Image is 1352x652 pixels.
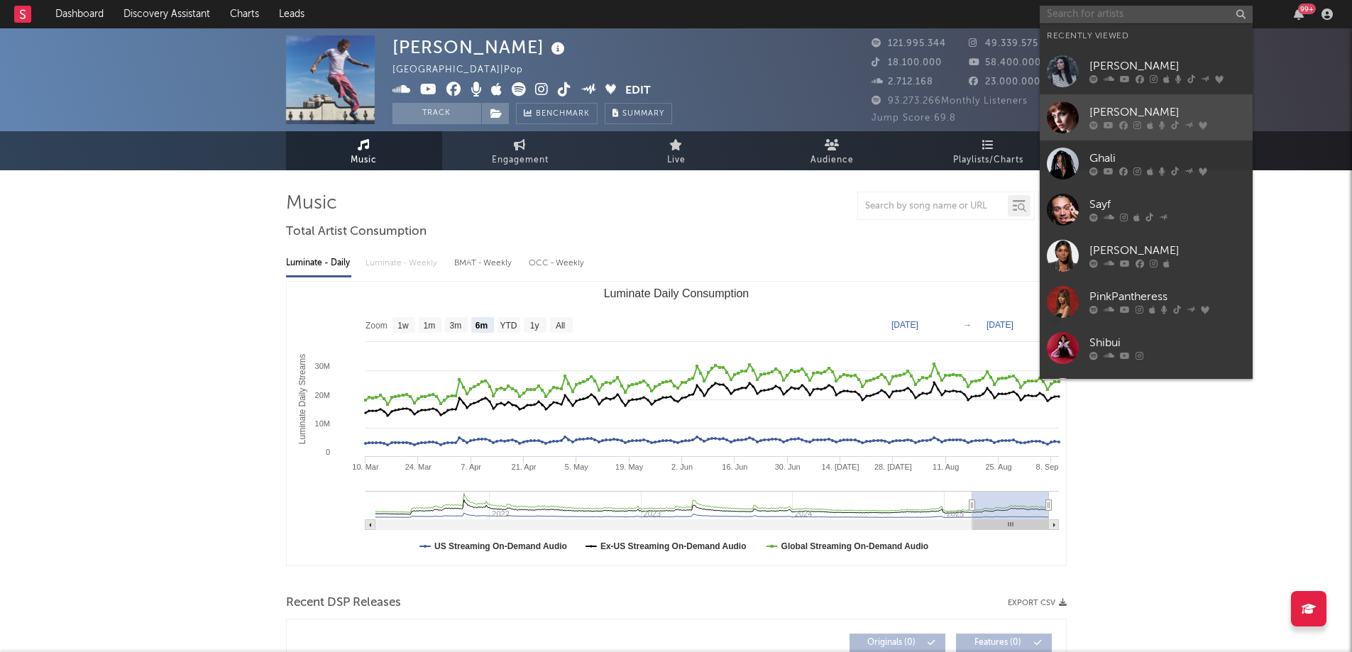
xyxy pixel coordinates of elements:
[1040,325,1253,371] a: Shibui
[297,354,307,444] text: Luminate Daily Streams
[423,321,435,331] text: 1m
[325,448,329,456] text: 0
[1294,9,1304,20] button: 99+
[615,463,644,471] text: 19. May
[850,634,945,652] button: Originals(0)
[933,463,959,471] text: 11. Aug
[492,152,549,169] span: Engagement
[872,77,933,87] span: 2.712.168
[872,39,946,48] span: 121.995.344
[287,282,1066,565] svg: Luminate Daily Consumption
[1089,150,1246,167] div: Ghali
[454,251,515,275] div: BMAT - Weekly
[286,223,427,241] span: Total Artist Consumption
[985,463,1011,471] text: 25. Aug
[536,106,590,123] span: Benchmark
[434,541,567,551] text: US Streaming On-Demand Audio
[891,320,918,330] text: [DATE]
[314,391,329,399] text: 20M
[405,463,432,471] text: 24. Mar
[1035,463,1058,471] text: 8. Sep
[1040,6,1253,23] input: Search for artists
[564,463,588,471] text: 5. May
[598,131,754,170] a: Live
[1008,599,1067,607] button: Export CSV
[392,35,568,59] div: [PERSON_NAME]
[366,321,388,331] text: Zoom
[1040,233,1253,279] a: [PERSON_NAME]
[603,287,749,299] text: Luminate Daily Consumption
[461,463,481,471] text: 7. Apr
[1040,48,1253,94] a: [PERSON_NAME]
[1089,58,1246,75] div: [PERSON_NAME]
[953,152,1023,169] span: Playlists/Charts
[969,39,1038,48] span: 49.339.575
[872,58,942,67] span: 18.100.000
[529,321,539,331] text: 1y
[969,58,1041,67] span: 58.400.000
[956,634,1052,652] button: Features(0)
[475,321,487,331] text: 6m
[1040,279,1253,325] a: PinkPantheress
[555,321,564,331] text: All
[872,96,1028,106] span: 93.273.266 Monthly Listeners
[600,541,746,551] text: Ex-US Streaming On-Demand Audio
[442,131,598,170] a: Engagement
[352,463,379,471] text: 10. Mar
[605,103,672,124] button: Summary
[965,639,1031,647] span: Features ( 0 )
[781,541,928,551] text: Global Streaming On-Demand Audio
[1089,104,1246,121] div: [PERSON_NAME]
[286,131,442,170] a: Music
[1089,197,1246,214] div: Sayf
[821,463,859,471] text: 14. [DATE]
[754,131,911,170] a: Audience
[722,463,747,471] text: 16. Jun
[511,463,536,471] text: 21. Apr
[351,152,377,169] span: Music
[1089,289,1246,306] div: PinkPantheress
[963,320,972,330] text: →
[986,320,1013,330] text: [DATE]
[449,321,461,331] text: 3m
[1047,28,1246,45] div: Recently Viewed
[810,152,854,169] span: Audience
[397,321,409,331] text: 1w
[671,463,693,471] text: 2. Jun
[858,201,1008,212] input: Search by song name or URL
[911,131,1067,170] a: Playlists/Charts
[622,110,664,118] span: Summary
[1040,187,1253,233] a: Sayf
[1089,243,1246,260] div: [PERSON_NAME]
[500,321,517,331] text: YTD
[872,114,956,123] span: Jump Score: 69.8
[1040,94,1253,140] a: [PERSON_NAME]
[314,362,329,370] text: 30M
[529,251,586,275] div: OCC - Weekly
[874,463,911,471] text: 28. [DATE]
[392,103,481,124] button: Track
[859,639,924,647] span: Originals ( 0 )
[392,62,539,79] div: [GEOGRAPHIC_DATA] | Pop
[1040,140,1253,187] a: Ghali
[1040,371,1253,417] a: [PERSON_NAME]
[314,419,329,428] text: 10M
[286,251,351,275] div: Luminate - Daily
[625,82,651,100] button: Edit
[1298,4,1316,14] div: 99 +
[667,152,686,169] span: Live
[969,77,1040,87] span: 23.000.000
[1089,335,1246,352] div: Shibui
[516,103,598,124] a: Benchmark
[286,595,401,612] span: Recent DSP Releases
[774,463,800,471] text: 30. Jun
